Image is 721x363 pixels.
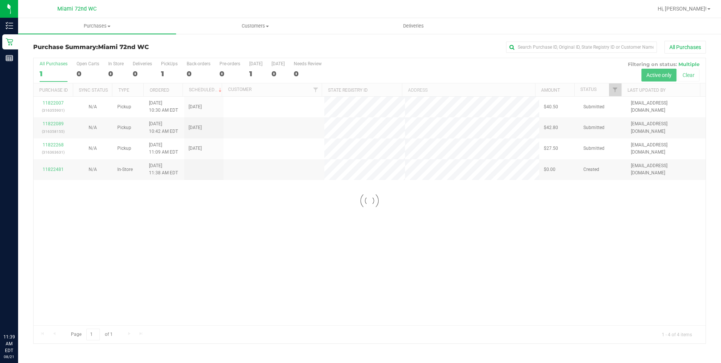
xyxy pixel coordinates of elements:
[98,43,149,51] span: Miami 72nd WC
[176,18,334,34] a: Customers
[6,22,13,29] inline-svg: Inventory
[176,23,334,29] span: Customers
[3,354,15,360] p: 08/21
[3,334,15,354] p: 11:39 AM EDT
[8,303,30,325] iframe: Resource center
[506,42,657,53] input: Search Purchase ID, Original ID, State Registry ID or Customer Name...
[6,38,13,46] inline-svg: Retail
[57,6,97,12] span: Miami 72nd WC
[18,18,176,34] a: Purchases
[18,23,176,29] span: Purchases
[393,23,434,29] span: Deliveries
[658,6,707,12] span: Hi, [PERSON_NAME]!
[33,44,258,51] h3: Purchase Summary:
[6,54,13,62] inline-svg: Reports
[334,18,492,34] a: Deliveries
[664,41,706,54] button: All Purchases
